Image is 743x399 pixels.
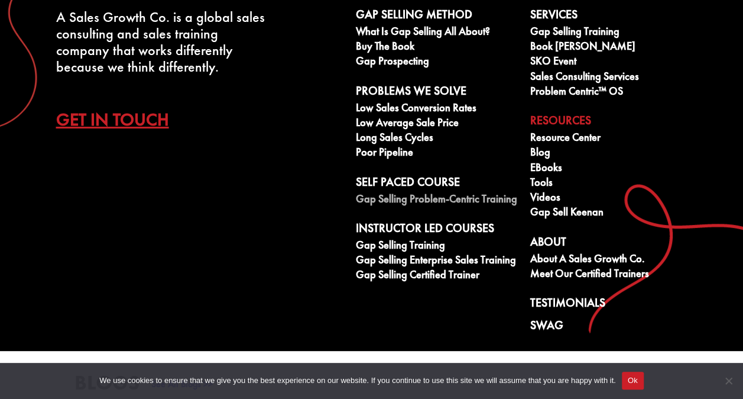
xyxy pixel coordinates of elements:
a: Gap Selling Certified Trainer [356,269,517,284]
a: About A Sales Growth Co. [530,253,692,268]
a: Problems We Solve [356,84,517,102]
a: Low Average Sale Price [356,117,517,131]
a: Get In Touch [56,99,187,140]
a: Resource Center [530,131,692,146]
a: Tools [530,176,692,191]
a: Resources [530,114,692,131]
a: Gap Selling Problem-Centric Training [356,193,517,208]
a: Gap Selling Training [356,239,517,254]
a: Gap Selling Training [530,25,692,40]
a: Blog [530,146,692,161]
a: eBooks [530,162,692,176]
a: What is Gap Selling all about? [356,25,517,40]
a: Swag [530,318,692,336]
a: Low Sales Conversion Rates [356,102,517,117]
span: We use cookies to ensure that we give you the best experience on our website. If you continue to ... [99,375,615,387]
a: SKO Event [530,55,692,70]
a: Gap Selling Enterprise Sales Training [356,254,517,269]
span: No [722,375,734,387]
a: Videos [530,191,692,206]
a: Long Sales Cycles [356,131,517,146]
a: Gap Prospecting [356,55,517,70]
a: Testimonials [530,296,692,314]
div: A Sales Growth Co. is a global sales consulting and sales training company that works differently... [56,9,270,75]
a: Self Paced Course [356,175,517,193]
a: Gap Selling Method [356,8,517,25]
a: Instructor Led Courses [356,221,517,239]
a: Meet our Certified Trainers [530,268,692,282]
a: About [530,235,692,253]
a: Problem Centric™ OS [530,85,692,100]
a: Poor Pipeline [356,146,517,161]
a: Buy The Book [356,40,517,55]
a: Gap Sell Keenan [530,206,692,221]
a: Book [PERSON_NAME] [530,40,692,55]
a: Sales Consulting Services [530,70,692,85]
a: Services [530,8,692,25]
button: Ok [622,372,644,390]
